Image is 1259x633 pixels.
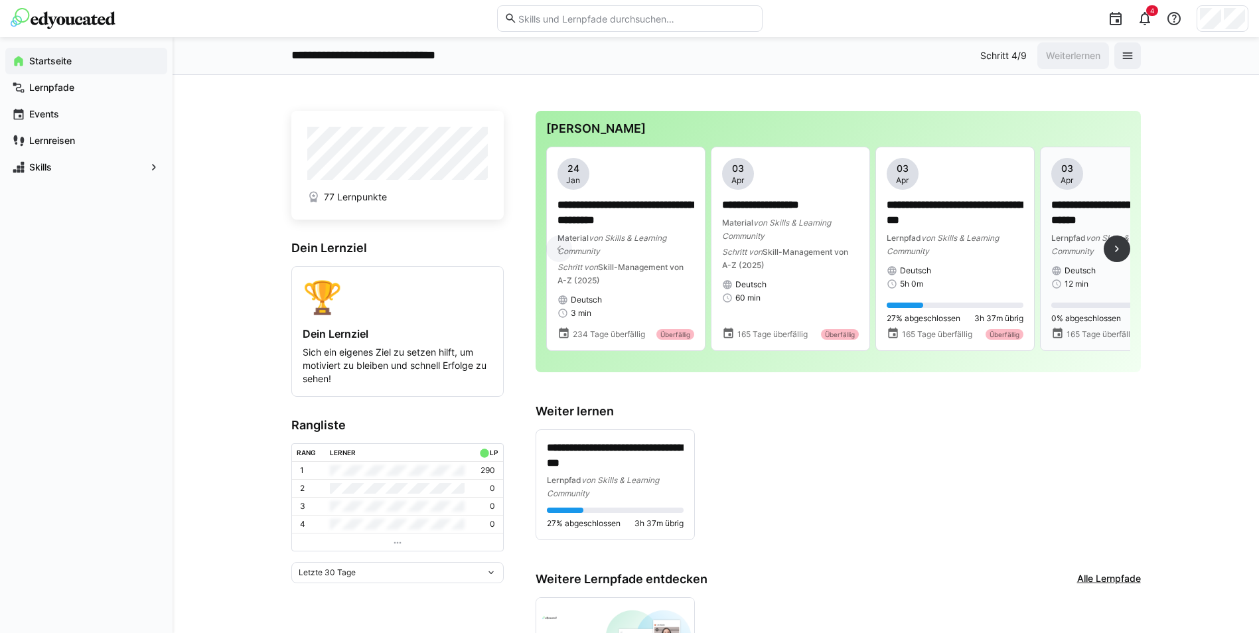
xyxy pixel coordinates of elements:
[303,277,492,316] div: 🏆
[732,162,744,175] span: 03
[300,519,305,529] p: 4
[722,218,831,241] span: von Skills & Learning Community
[303,327,492,340] h4: Dein Lernziel
[546,121,1130,136] h3: [PERSON_NAME]
[547,518,621,529] span: 27% abgeschlossen
[571,295,602,305] span: Deutsch
[902,329,972,340] span: 165 Tage überfällig
[897,162,909,175] span: 03
[557,262,684,285] span: Skill-Management von A-Z (2025)
[887,233,999,256] span: von Skills & Learning Community
[1037,42,1109,69] button: Weiterlernen
[722,247,763,257] span: Schritt von
[735,279,767,290] span: Deutsch
[557,233,589,243] span: Material
[299,567,356,578] span: Letzte 30 Tage
[536,404,1141,419] h3: Weiter lernen
[980,49,1027,62] p: Schritt 4/9
[557,233,666,256] span: von Skills & Learning Community
[300,465,304,476] p: 1
[1061,162,1073,175] span: 03
[571,308,591,318] span: 3 min
[896,175,909,186] span: Apr
[291,418,504,433] h3: Rangliste
[1067,329,1137,340] span: 165 Tage überfällig
[737,329,808,340] span: 165 Tage überfällig
[1150,7,1154,15] span: 4
[974,313,1023,324] span: 3h 37m übrig
[1077,572,1141,587] a: Alle Lernpfade
[735,293,761,303] span: 60 min
[900,279,923,289] span: 5h 0m
[517,13,755,25] input: Skills und Lernpfade durchsuchen…
[300,501,305,512] p: 3
[330,449,356,457] div: Lerner
[634,518,684,529] span: 3h 37m übrig
[567,162,579,175] span: 24
[986,329,1023,340] div: Überfällig
[303,346,492,386] p: Sich ein eigenes Ziel zu setzen hilft, um motiviert zu bleiben und schnell Erfolge zu sehen!
[490,501,495,512] p: 0
[547,475,581,485] span: Lernpfad
[300,483,305,494] p: 2
[1051,233,1086,243] span: Lernpfad
[1065,265,1096,276] span: Deutsch
[490,483,495,494] p: 0
[1061,175,1073,186] span: Apr
[573,329,645,340] span: 234 Tage überfällig
[1044,49,1102,62] span: Weiterlernen
[566,175,580,186] span: Jan
[547,475,659,498] span: von Skills & Learning Community
[821,329,859,340] div: Überfällig
[536,572,707,587] h3: Weitere Lernpfade entdecken
[887,313,960,324] span: 27% abgeschlossen
[722,218,753,228] span: Material
[324,190,387,204] span: 77 Lernpunkte
[731,175,744,186] span: Apr
[291,241,504,255] h3: Dein Lernziel
[297,449,316,457] div: Rang
[1051,233,1163,256] span: von Skills & Learning Community
[1051,313,1121,324] span: 0% abgeschlossen
[656,329,694,340] div: Überfällig
[490,519,495,529] p: 0
[1065,279,1088,289] span: 12 min
[900,265,931,276] span: Deutsch
[557,262,598,272] span: Schritt von
[490,449,498,457] div: LP
[722,247,848,270] span: Skill-Management von A-Z (2025)
[887,233,921,243] span: Lernpfad
[481,465,495,476] p: 290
